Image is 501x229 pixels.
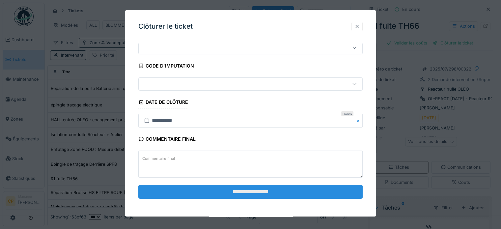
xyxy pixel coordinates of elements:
[138,134,196,146] div: Commentaire final
[341,111,353,117] div: Requis
[141,155,176,163] label: Commentaire final
[138,61,194,72] div: Code d'imputation
[355,114,363,128] button: Close
[138,22,193,31] h3: Clôturer le ticket
[138,97,188,108] div: Date de clôture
